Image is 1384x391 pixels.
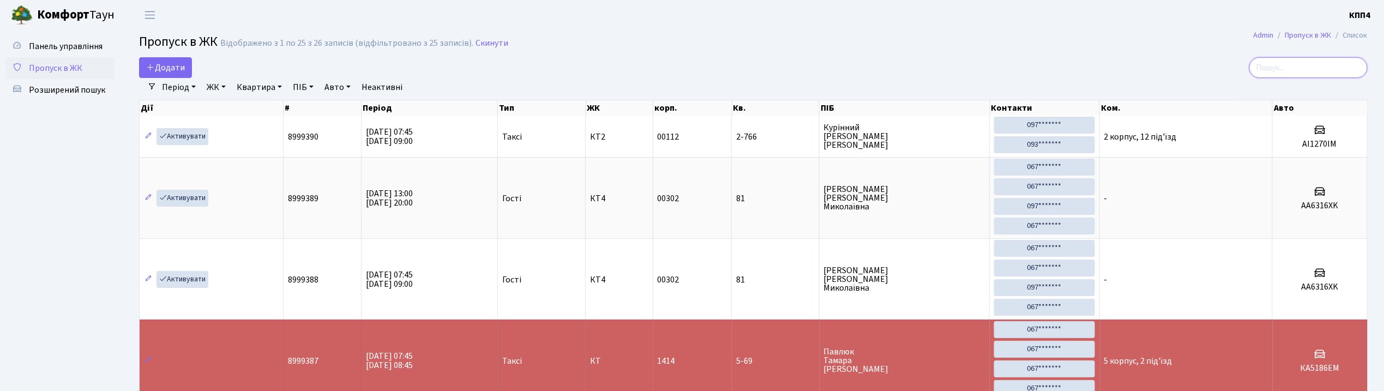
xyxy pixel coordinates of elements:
[37,6,115,25] span: Таун
[653,100,732,116] th: корп.
[11,4,33,26] img: logo.png
[1273,100,1368,116] th: Авто
[29,40,103,52] span: Панель управління
[157,271,208,288] a: Активувати
[288,355,318,367] span: 8999387
[990,100,1100,116] th: Контакти
[586,100,653,116] th: ЖК
[498,100,586,116] th: Тип
[37,6,89,23] b: Комфорт
[366,350,413,371] span: [DATE] 07:45 [DATE] 08:45
[502,133,522,141] span: Таксі
[658,131,679,143] span: 00112
[736,357,814,365] span: 5-69
[1285,29,1332,41] a: Пропуск в ЖК
[1350,9,1371,21] b: КПП4
[1237,24,1384,47] nav: breadcrumb
[590,194,648,203] span: КТ4
[1249,57,1368,78] input: Пошук...
[139,57,192,78] a: Додати
[366,188,413,209] span: [DATE] 13:00 [DATE] 20:00
[590,357,648,365] span: КТ
[590,133,648,141] span: КТ2
[1104,193,1108,204] span: -
[288,78,318,97] a: ПІБ
[366,126,413,147] span: [DATE] 07:45 [DATE] 09:00
[1277,363,1363,374] h5: КА5186ЕМ
[288,131,318,143] span: 8999390
[1332,29,1368,41] li: Список
[736,275,814,284] span: 81
[220,38,473,49] div: Відображено з 1 по 25 з 26 записів (відфільтровано з 25 записів).
[476,38,508,49] a: Скинути
[146,62,185,74] span: Додати
[824,185,985,211] span: [PERSON_NAME] [PERSON_NAME] Миколаївна
[158,78,200,97] a: Період
[658,193,679,204] span: 00302
[362,100,498,116] th: Період
[590,275,648,284] span: КТ4
[1277,139,1363,149] h5: АІ1270ІМ
[140,100,284,116] th: Дії
[157,190,208,207] a: Активувати
[232,78,286,97] a: Квартира
[288,193,318,204] span: 8999389
[502,194,521,203] span: Гості
[824,266,985,292] span: [PERSON_NAME] [PERSON_NAME] Миколаївна
[202,78,230,97] a: ЖК
[5,35,115,57] a: Панель управління
[502,357,522,365] span: Таксі
[1277,282,1363,292] h5: AA6316XK
[284,100,362,116] th: #
[357,78,407,97] a: Неактивні
[1104,131,1177,143] span: 2 корпус, 12 під'їзд
[824,347,985,374] span: Павлюк Тамара [PERSON_NAME]
[5,79,115,101] a: Розширений пошук
[5,57,115,79] a: Пропуск в ЖК
[658,274,679,286] span: 00302
[366,269,413,290] span: [DATE] 07:45 [DATE] 09:00
[1104,274,1108,286] span: -
[29,84,105,96] span: Розширений пошук
[502,275,521,284] span: Гості
[1100,100,1273,116] th: Ком.
[157,128,208,145] a: Активувати
[1254,29,1274,41] a: Admin
[139,32,218,51] span: Пропуск в ЖК
[1277,201,1363,211] h5: AA6316XK
[820,100,990,116] th: ПІБ
[1104,355,1172,367] span: 5 корпус, 2 під'їзд
[824,123,985,149] span: Курінний [PERSON_NAME] [PERSON_NAME]
[136,6,164,24] button: Переключити навігацію
[736,194,814,203] span: 81
[320,78,355,97] a: Авто
[29,62,82,74] span: Пропуск в ЖК
[732,100,820,116] th: Кв.
[288,274,318,286] span: 8999388
[736,133,814,141] span: 2-766
[658,355,675,367] span: 1414
[1350,9,1371,22] a: КПП4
